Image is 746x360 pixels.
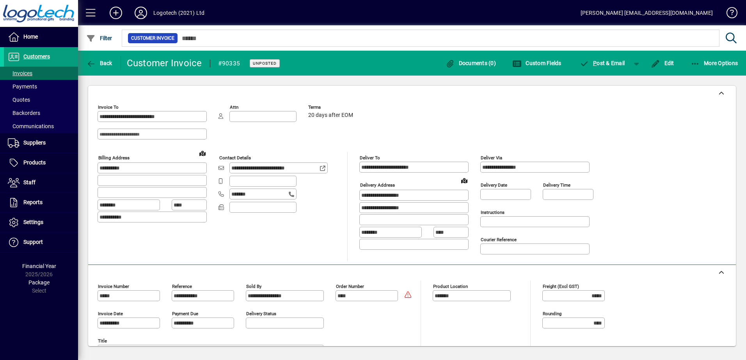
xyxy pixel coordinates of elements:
span: Financial Year [22,263,56,269]
mat-label: Delivery date [481,182,507,188]
span: Settings [23,219,43,225]
span: Edit [651,60,674,66]
span: More Options [691,60,738,66]
span: Payments [8,83,37,90]
span: Reports [23,199,43,205]
a: Communications [4,120,78,133]
mat-label: Instructions [481,210,504,215]
mat-label: Payment due [172,311,198,316]
a: Settings [4,213,78,232]
div: [PERSON_NAME] [EMAIL_ADDRESS][DOMAIN_NAME] [581,7,713,19]
div: #90335 [218,57,240,70]
div: Logotech (2021) Ltd [153,7,204,19]
span: Support [23,239,43,245]
span: Invoices [8,70,32,76]
span: Unposted [253,61,277,66]
mat-label: Courier Reference [481,237,517,242]
button: Back [84,56,114,70]
button: Custom Fields [510,56,563,70]
mat-label: Freight (excl GST) [543,284,579,289]
mat-label: Invoice number [98,284,129,289]
span: Suppliers [23,139,46,146]
mat-label: Deliver To [360,155,380,161]
mat-label: Attn [230,104,238,110]
span: Package [28,279,50,286]
span: Communications [8,123,54,129]
span: P [593,60,597,66]
span: Customer Invoice [131,34,174,42]
a: Home [4,27,78,47]
mat-label: Sold by [246,284,261,289]
button: Add [103,6,128,20]
a: Payments [4,80,78,93]
a: Support [4,233,78,252]
button: More Options [689,56,740,70]
span: Customers [23,53,50,60]
a: Reports [4,193,78,212]
mat-label: Order number [336,284,364,289]
mat-label: Rounding [543,311,561,316]
mat-label: Invoice date [98,311,123,316]
span: Quotes [8,97,30,103]
span: Home [23,34,38,40]
span: ost & Email [580,60,625,66]
a: Knowledge Base [721,2,736,27]
a: Suppliers [4,133,78,153]
a: Invoices [4,67,78,80]
button: Documents (0) [443,56,498,70]
a: Quotes [4,93,78,106]
span: Staff [23,179,36,185]
span: Filter [86,35,112,41]
span: Back [86,60,112,66]
button: Edit [649,56,676,70]
span: Documents (0) [445,60,496,66]
mat-label: Invoice To [98,104,119,110]
button: Filter [84,31,114,45]
mat-label: Delivery status [246,311,276,316]
app-page-header-button: Back [78,56,121,70]
span: 20 days after EOM [308,112,353,118]
mat-label: Deliver via [481,155,502,161]
div: Customer Invoice [127,57,202,69]
mat-label: Delivery time [543,182,570,188]
span: Products [23,159,46,166]
a: Products [4,153,78,173]
a: Staff [4,173,78,192]
a: View on map [196,147,209,159]
mat-label: Product location [433,284,468,289]
button: Post & Email [576,56,629,70]
span: Terms [308,105,355,110]
span: Custom Fields [512,60,561,66]
mat-label: Title [98,338,107,344]
a: Backorders [4,106,78,120]
mat-label: Reference [172,284,192,289]
span: Backorders [8,110,40,116]
a: View on map [458,174,471,187]
button: Profile [128,6,153,20]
